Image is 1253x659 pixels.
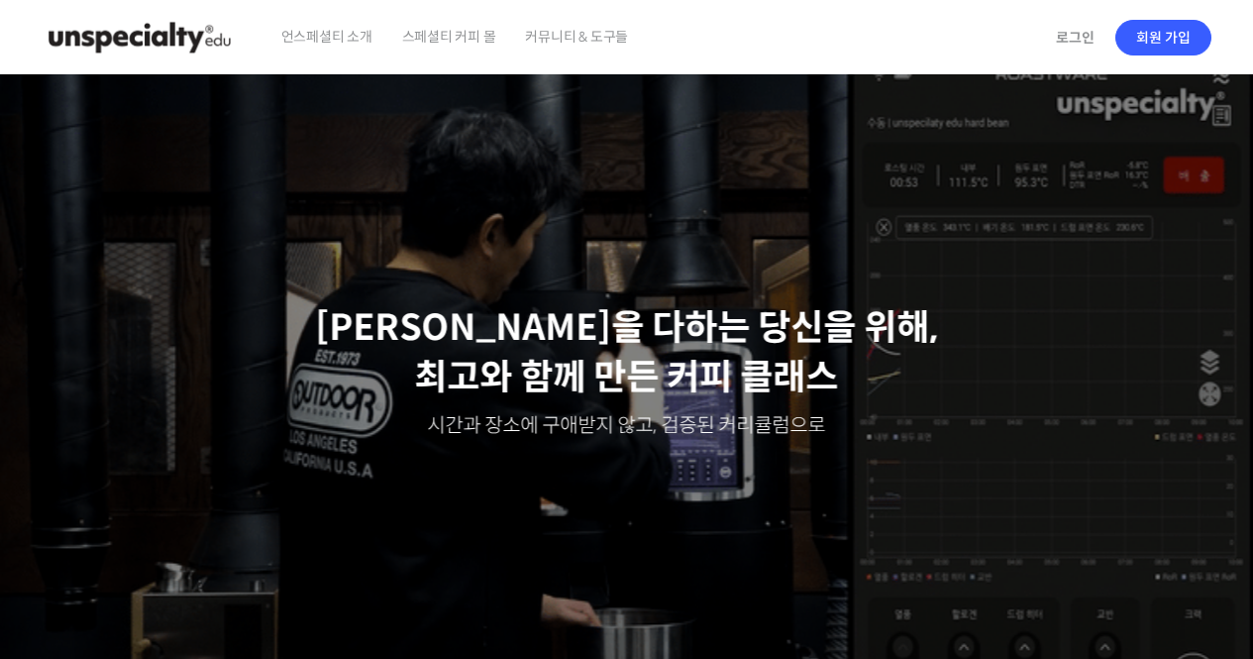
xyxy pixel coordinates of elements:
[20,303,1234,403] p: [PERSON_NAME]을 다하는 당신을 위해, 최고와 함께 만든 커피 클래스
[1044,15,1106,60] a: 로그인
[20,412,1234,440] p: 시간과 장소에 구애받지 않고, 검증된 커리큘럼으로
[1115,20,1211,55] a: 회원 가입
